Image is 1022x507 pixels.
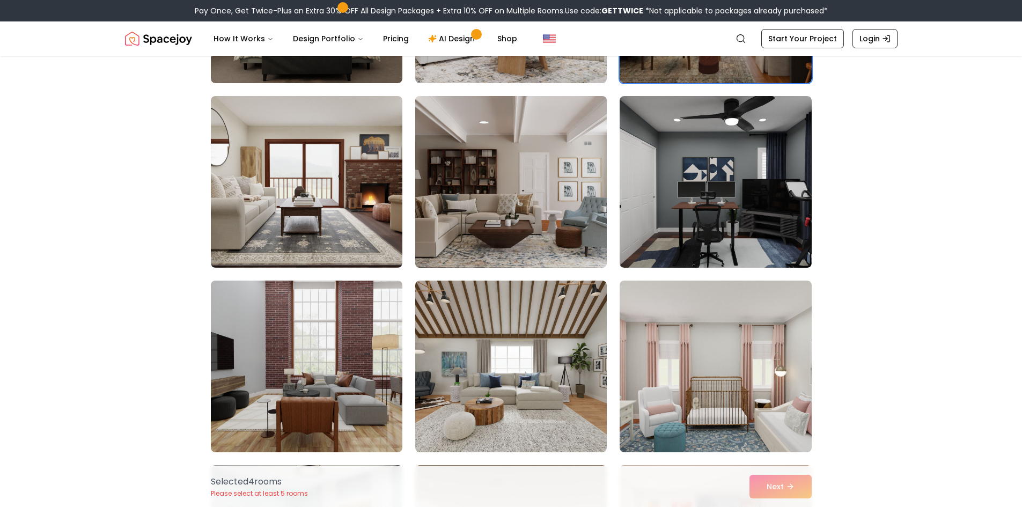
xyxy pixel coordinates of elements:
img: Room room-10 [211,96,402,268]
p: Selected 4 room s [211,475,308,488]
div: Pay Once, Get Twice-Plus an Extra 30% OFF All Design Packages + Extra 10% OFF on Multiple Rooms. [195,5,828,16]
img: Room room-13 [211,281,402,452]
button: How It Works [205,28,282,49]
img: Room room-15 [620,281,811,452]
a: Spacejoy [125,28,192,49]
button: Design Portfolio [284,28,372,49]
img: Room room-14 [415,281,607,452]
p: Please select at least 5 rooms [211,489,308,498]
a: Login [852,29,898,48]
a: Shop [489,28,526,49]
img: United States [543,32,556,45]
nav: Main [205,28,526,49]
a: AI Design [420,28,487,49]
img: Room room-12 [620,96,811,268]
nav: Global [125,21,898,56]
span: *Not applicable to packages already purchased* [643,5,828,16]
a: Pricing [374,28,417,49]
img: Room room-11 [410,92,612,272]
a: Start Your Project [761,29,844,48]
img: Spacejoy Logo [125,28,192,49]
span: Use code: [565,5,643,16]
b: GETTWICE [601,5,643,16]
